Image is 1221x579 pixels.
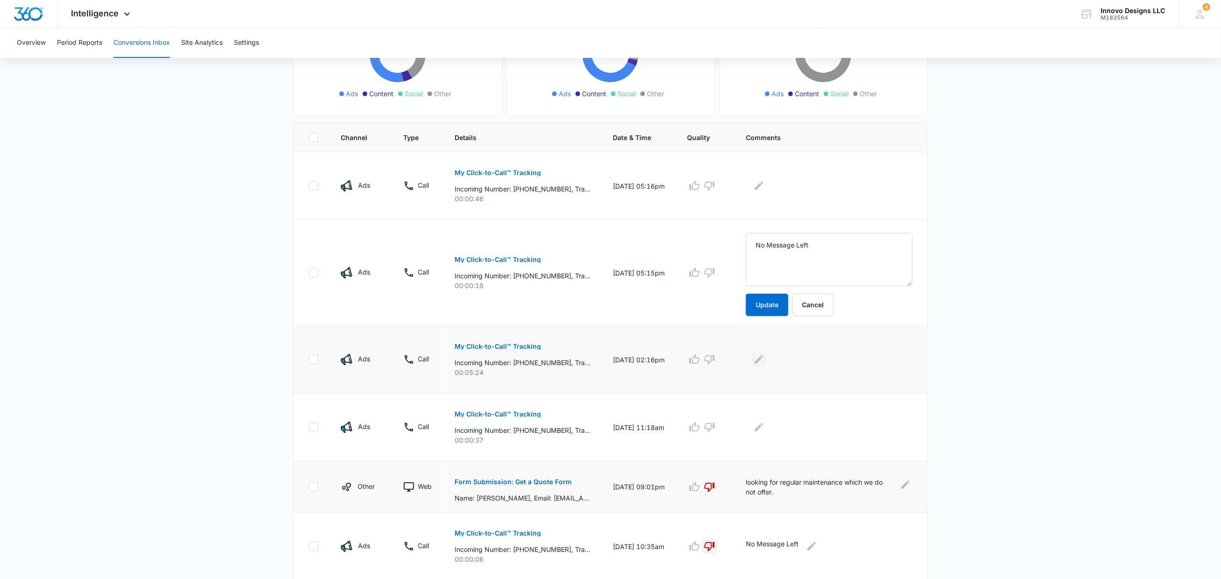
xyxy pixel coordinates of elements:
[17,28,46,58] button: Overview
[746,477,893,497] p: looking for regular maintenance which we do not offer.
[792,294,834,316] button: Cancel
[455,435,590,445] p: 00:00:37
[403,133,419,142] span: Type
[418,267,429,277] p: Call
[772,89,784,99] span: Ads
[455,335,541,358] button: My Click-to-Call™ Tracking
[358,354,370,364] p: Ads
[455,471,572,493] button: Form Submission: Get a Quote Form
[455,169,541,176] p: My Click-to-Call™ Tracking
[602,326,676,394] td: [DATE] 02:16pm
[647,89,664,99] span: Other
[602,152,676,220] td: [DATE] 05:16pm
[181,28,223,58] button: Site Analytics
[418,422,429,431] p: Call
[113,28,170,58] button: Conversions Inbox
[1101,14,1165,21] div: account id
[455,194,590,204] p: 00:00:46
[746,294,788,316] button: Update
[341,133,367,142] span: Channel
[455,493,590,503] p: Name: [PERSON_NAME], Email: [EMAIL_ADDRESS][DOMAIN_NAME], Phone: [PHONE_NUMBER], Which service ar...
[418,541,429,551] p: Call
[234,28,259,58] button: Settings
[57,28,102,58] button: Period Reports
[455,271,590,281] p: Incoming Number: [PHONE_NUMBER], Tracking Number: [PHONE_NUMBER], Ring To: [PHONE_NUMBER], Caller...
[1203,3,1210,11] span: 4
[860,89,877,99] span: Other
[830,89,849,99] span: Social
[369,89,393,99] span: Content
[559,89,571,99] span: Ads
[582,89,606,99] span: Content
[455,162,541,184] button: My Click-to-Call™ Tracking
[751,178,766,193] button: Edit Comments
[455,479,572,485] p: Form Submission: Get a Quote Form
[358,267,370,277] p: Ads
[746,233,912,286] textarea: No Message Left
[405,89,423,99] span: Social
[455,522,541,544] button: My Click-to-Call™ Tracking
[455,411,541,417] p: My Click-to-Call™ Tracking
[455,367,590,377] p: 00:05:24
[899,477,912,492] button: Edit Comments
[746,133,899,142] span: Comments
[455,281,590,290] p: 00:00:18
[602,461,676,513] td: [DATE] 09:01pm
[751,352,766,367] button: Edit Comments
[1101,7,1165,14] div: account name
[602,220,676,326] td: [DATE] 05:15pm
[358,180,370,190] p: Ads
[455,425,590,435] p: Incoming Number: [PHONE_NUMBER], Tracking Number: [PHONE_NUMBER], Ring To: [PHONE_NUMBER], Caller...
[746,539,799,554] p: No Message Left
[418,180,429,190] p: Call
[346,89,358,99] span: Ads
[71,8,119,18] span: Intelligence
[795,89,819,99] span: Content
[358,481,375,491] p: Other
[455,554,590,564] p: 00:00:06
[455,133,577,142] span: Details
[455,248,541,271] button: My Click-to-Call™ Tracking
[418,481,432,491] p: Web
[418,354,429,364] p: Call
[804,539,819,554] button: Edit Comments
[358,422,370,431] p: Ads
[751,420,766,435] button: Edit Comments
[455,256,541,263] p: My Click-to-Call™ Tracking
[455,184,590,194] p: Incoming Number: [PHONE_NUMBER], Tracking Number: [PHONE_NUMBER], Ring To: [PHONE_NUMBER], Caller...
[613,133,651,142] span: Date & Time
[602,394,676,461] td: [DATE] 11:18am
[455,530,541,537] p: My Click-to-Call™ Tracking
[455,358,590,367] p: Incoming Number: [PHONE_NUMBER], Tracking Number: [PHONE_NUMBER], Ring To: [PHONE_NUMBER], Caller...
[455,343,541,350] p: My Click-to-Call™ Tracking
[434,89,451,99] span: Other
[455,544,590,554] p: Incoming Number: [PHONE_NUMBER], Tracking Number: [PHONE_NUMBER], Ring To: [PHONE_NUMBER], Caller...
[358,541,370,551] p: Ads
[687,133,710,142] span: Quality
[455,403,541,425] button: My Click-to-Call™ Tracking
[1203,3,1210,11] div: notifications count
[618,89,636,99] span: Social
